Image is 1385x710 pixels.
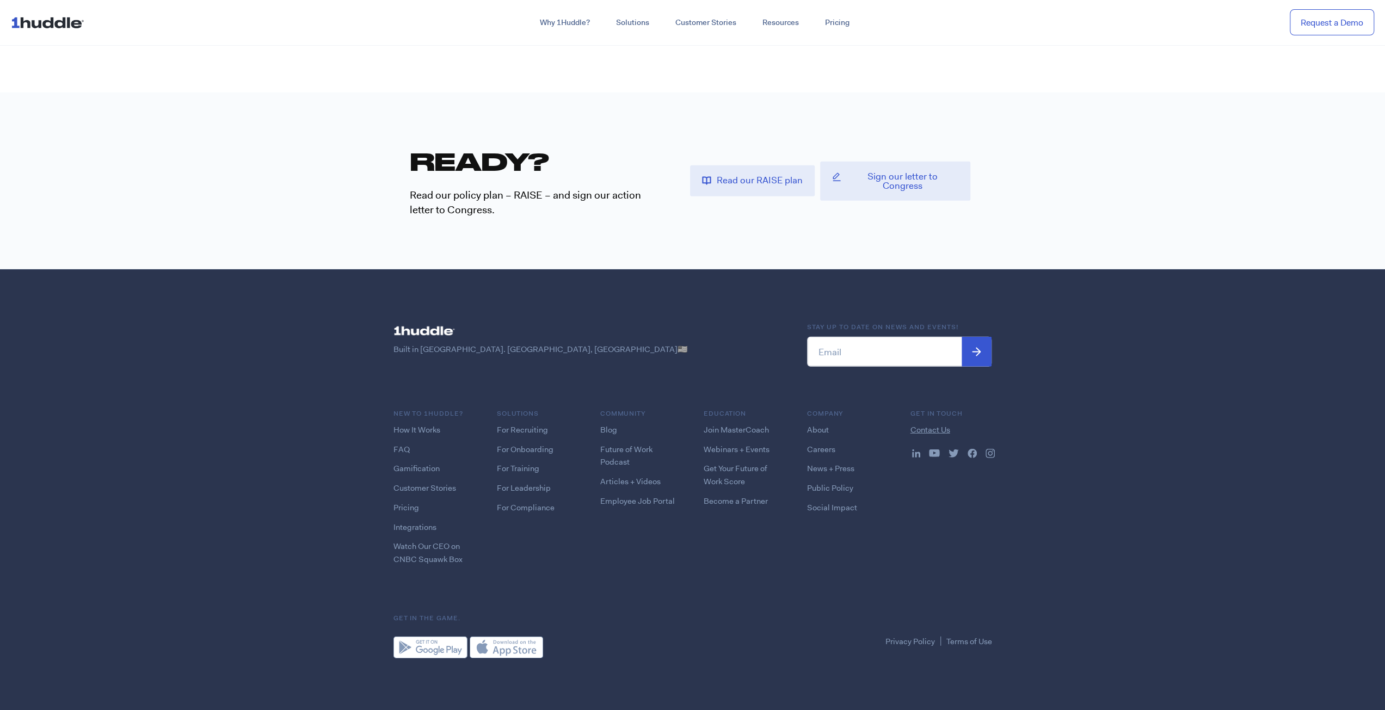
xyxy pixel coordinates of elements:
a: FAQ [393,444,410,455]
span: 🇺🇸 [678,344,688,355]
a: Privacy Policy [885,636,935,647]
h6: Get in the game. [393,613,992,623]
a: Integrations [393,522,436,533]
a: For Recruiting [497,424,548,435]
h6: Get in Touch [910,409,992,419]
a: Why 1Huddle? [527,13,603,33]
img: ... [949,449,959,458]
a: Blog [600,424,617,435]
a: Customer Stories [393,483,456,493]
h6: NEW TO 1HUDDLE? [393,409,475,419]
a: Future of Work Podcast [600,444,653,468]
a: Employee Job Portal [600,496,675,507]
a: Read our RAISE plan [690,165,815,196]
a: Solutions [603,13,662,33]
img: Google Play Store [393,637,467,658]
span: Sign our letter to Congress [847,172,958,190]
span: Read our RAISE plan [717,176,803,186]
img: ... [968,449,977,458]
a: News + Press [807,463,854,474]
a: Articles + Videos [600,476,661,487]
a: Get Your Future of Work Score [704,463,767,487]
img: ... [393,322,459,339]
img: ... [929,449,940,457]
h6: Solutions [497,409,578,419]
a: Public Policy [807,483,853,493]
input: Submit [962,337,992,367]
img: ... [11,12,89,33]
a: Resources [749,13,812,33]
h6: Education [704,409,785,419]
a: Customer Stories [662,13,749,33]
h6: COMMUNITY [600,409,682,419]
a: Join MasterCoach [704,424,769,435]
a: Request a Demo [1290,9,1374,36]
a: Social Impact [807,502,857,513]
h6: Stay up to date on news and events! [807,322,992,332]
a: Watch Our CEO on CNBC Squawk Box [393,541,463,565]
h6: COMPANY [807,409,889,419]
img: ... [986,449,995,458]
p: Read our policy plan – RAISE – and sign our action letter to Congress. [410,188,643,217]
a: How It Works [393,424,440,435]
img: ... [912,449,920,458]
a: Contact Us [910,424,950,435]
input: Email [807,337,992,367]
a: About [807,424,829,435]
a: Careers [807,444,835,455]
a: Become a Partner [704,496,768,507]
a: Gamification [393,463,440,474]
a: For Training [497,463,539,474]
a: Pricing [812,13,863,33]
a: Pricing [393,502,419,513]
a: For Onboarding [497,444,553,455]
a: Sign our letter to Congress [820,162,970,201]
a: Terms of Use [946,636,992,647]
a: For Compliance [497,502,555,513]
h3: Ready? [410,145,664,177]
p: Built in [GEOGRAPHIC_DATA]. [GEOGRAPHIC_DATA], [GEOGRAPHIC_DATA] [393,344,785,355]
img: Apple App Store [470,637,543,658]
a: For Leadership [497,483,551,493]
a: Webinars + Events [704,444,770,455]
